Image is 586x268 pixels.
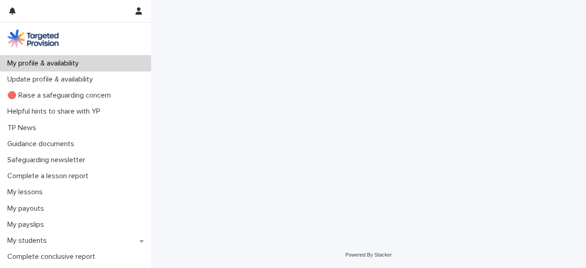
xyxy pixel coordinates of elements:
[4,59,86,68] p: My profile & availability
[4,156,92,164] p: Safeguarding newsletter
[4,204,51,213] p: My payouts
[345,252,391,257] a: Powered By Stacker
[4,140,81,148] p: Guidance documents
[7,29,59,48] img: M5nRWzHhSzIhMunXDL62
[4,75,100,84] p: Update profile & availability
[4,252,103,261] p: Complete conclusive report
[4,107,108,116] p: Helpful hints to share with YP
[4,220,51,229] p: My payslips
[4,124,43,132] p: TP News
[4,172,96,180] p: Complete a lesson report
[4,91,118,100] p: 🔴 Raise a safeguarding concern
[4,188,50,197] p: My lessons
[4,236,54,245] p: My students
